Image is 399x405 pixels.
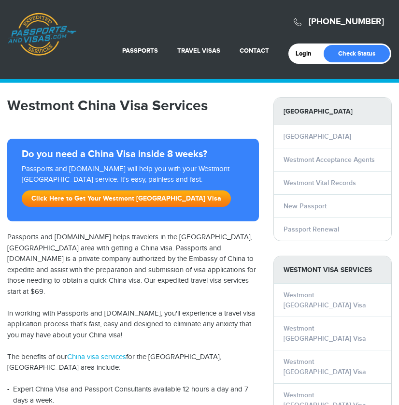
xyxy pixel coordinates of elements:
[296,50,318,58] a: Login
[284,225,339,233] a: Passport Renewal
[284,202,327,210] a: New Passport
[7,308,259,341] p: In working with Passports and [DOMAIN_NAME], you'll experience a travel visa application process ...
[324,45,390,62] a: Check Status
[7,97,259,115] h1: Westmont China Visa Services
[284,132,351,141] a: [GEOGRAPHIC_DATA]
[67,353,126,361] a: China visa services
[284,179,356,187] a: Westmont Vital Records
[7,232,259,297] p: Passports and [DOMAIN_NAME] helps travelers in the [GEOGRAPHIC_DATA], [GEOGRAPHIC_DATA] area with...
[274,98,391,125] strong: [GEOGRAPHIC_DATA]
[22,190,231,207] a: Click Here to Get Your Westmont [GEOGRAPHIC_DATA] Visa
[240,47,269,55] a: Contact
[284,156,375,164] a: Westmont Acceptance Agents
[22,148,244,160] strong: Do you need a China Visa inside 8 weeks?
[284,291,366,309] a: Westmont [GEOGRAPHIC_DATA] Visa
[7,352,259,374] p: The benefits of our for the [GEOGRAPHIC_DATA], [GEOGRAPHIC_DATA] area include:
[8,13,76,56] a: Passports & [DOMAIN_NAME]
[177,47,220,55] a: Travel Visas
[309,16,384,27] a: [PHONE_NUMBER]
[18,164,248,212] div: Passports and [DOMAIN_NAME] will help you with your Westmont [GEOGRAPHIC_DATA] service. It's easy...
[284,358,366,376] a: Westmont [GEOGRAPHIC_DATA] Visa
[274,256,391,284] strong: Westmont Visa Services
[122,47,158,55] a: Passports
[284,324,366,343] a: Westmont [GEOGRAPHIC_DATA] Visa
